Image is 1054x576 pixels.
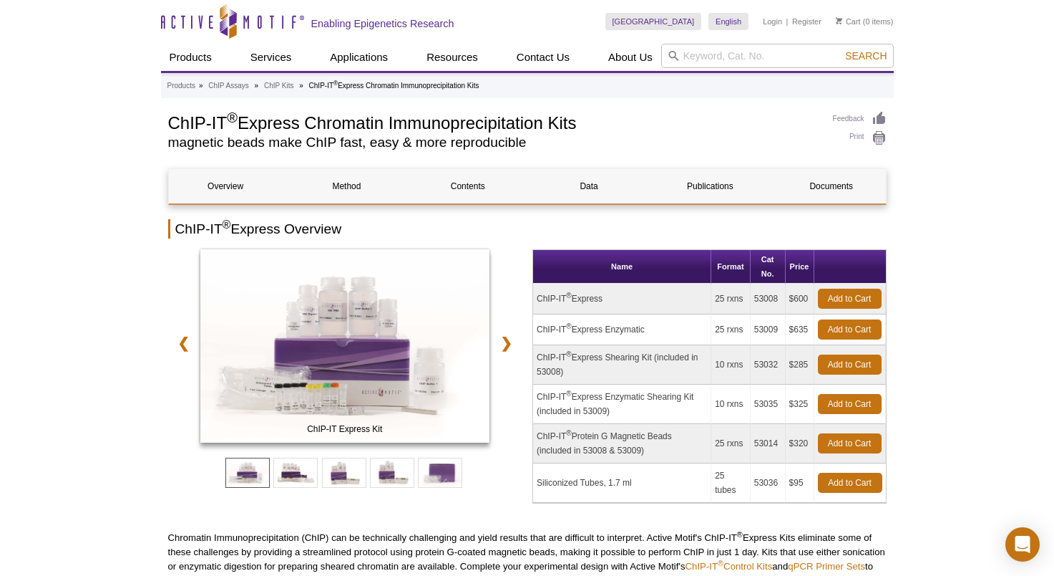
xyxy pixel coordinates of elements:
td: 25 rxns [711,315,751,345]
li: » [299,82,303,90]
td: $635 [786,315,814,345]
sup: ® [333,80,338,87]
input: Keyword, Cat. No. [661,44,894,68]
a: Services [242,44,301,71]
td: $285 [786,345,814,385]
a: Documents [774,169,888,203]
a: Method [290,169,404,203]
div: Open Intercom Messenger [1005,527,1040,562]
td: $325 [786,385,814,424]
a: English [708,13,748,30]
td: $95 [786,464,814,503]
a: Products [167,80,195,92]
td: 25 rxns [711,424,751,464]
td: 25 tubes [711,464,751,503]
td: 10 rxns [711,345,751,385]
td: 10 rxns [711,385,751,424]
li: (0 items) [836,13,894,30]
a: Contents [411,169,524,203]
a: Feedback [833,111,887,127]
img: Your Cart [836,17,842,24]
h2: ChIP-IT Express Overview [168,219,887,239]
a: Applications [321,44,396,71]
a: About Us [600,44,661,71]
td: 53036 [751,464,786,503]
td: ChIP-IT Express Enzymatic Shearing Kit (included in 53009) [533,385,711,424]
a: ❮ [168,327,199,360]
sup: ® [566,322,571,330]
th: Cat No. [751,250,786,284]
span: ChIP-IT Express Kit [203,422,487,436]
sup: ® [566,350,571,358]
th: Name [533,250,711,284]
a: Cart [836,16,861,27]
sup: ® [566,429,571,437]
a: Overview [169,169,283,203]
li: | [786,13,789,30]
a: ❯ [491,327,522,360]
a: Register [792,16,821,27]
a: ChIP-IT®Control Kits [685,561,773,572]
a: Data [532,169,645,203]
td: ChIP-IT Express Enzymatic [533,315,711,345]
td: 53014 [751,424,786,464]
a: ChIP-IT Express Kit [200,249,490,447]
a: Add to Cart [818,320,882,340]
a: Add to Cart [818,433,882,453]
td: $320 [786,424,814,464]
a: Add to Cart [818,394,882,414]
sup: ® [566,292,571,299]
a: [GEOGRAPHIC_DATA] [605,13,702,30]
td: 25 rxns [711,284,751,315]
li: ChIP-IT Express Chromatin Immunoprecipitation Kits [309,82,479,90]
a: Add to Cart [818,289,882,309]
th: Price [786,250,814,284]
img: ChIP-IT Express Kit [200,249,490,443]
td: ChIP-IT Express [533,284,711,315]
li: » [255,82,259,90]
a: Add to Cart [818,473,882,493]
span: Search [845,50,887,62]
td: ChIP-IT Express Shearing Kit (included in 53008) [533,345,711,385]
li: » [199,82,203,90]
button: Search [841,49,891,62]
td: 53032 [751,345,786,385]
a: Add to Cart [818,355,882,375]
h2: magnetic beads make ChIP fast, easy & more reproducible [168,136,819,149]
a: qPCR Primer Sets [788,561,865,572]
a: Login [763,16,782,27]
a: Resources [418,44,487,71]
td: 53008 [751,284,786,315]
a: Print [833,130,887,146]
a: ChIP Assays [208,80,249,92]
td: $600 [786,284,814,315]
a: ChIP Kits [264,80,294,92]
a: Publications [653,169,767,203]
td: Siliconized Tubes, 1.7 ml [533,464,711,503]
sup: ® [718,559,723,567]
sup: ® [223,219,231,231]
td: ChIP-IT Protein G Magnetic Beads (included in 53008 & 53009) [533,424,711,464]
td: 53035 [751,385,786,424]
h1: ChIP-IT Express Chromatin Immunoprecipitation Kits [168,111,819,133]
td: 53009 [751,315,786,345]
h2: Enabling Epigenetics Research [311,17,454,30]
sup: ® [737,530,743,539]
th: Format [711,250,751,284]
sup: ® [227,110,238,125]
a: Products [161,44,220,71]
sup: ® [566,390,571,398]
a: Contact Us [508,44,578,71]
